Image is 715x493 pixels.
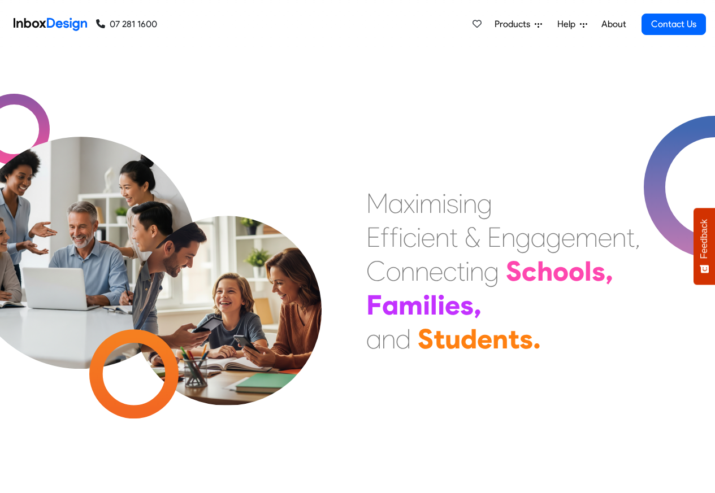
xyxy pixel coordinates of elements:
div: f [389,220,398,254]
div: d [396,322,411,356]
div: E [366,220,380,254]
div: i [417,220,421,254]
div: n [470,254,484,288]
div: n [401,254,415,288]
div: m [419,186,442,220]
div: l [584,254,592,288]
div: E [487,220,501,254]
span: Feedback [699,219,709,259]
div: . [533,322,541,356]
div: n [415,254,429,288]
div: F [366,288,382,322]
div: i [398,220,403,254]
div: n [435,220,449,254]
div: d [461,322,477,356]
div: s [447,186,458,220]
a: About [598,13,629,36]
span: Products [495,18,535,31]
a: Help [553,13,592,36]
div: n [612,220,626,254]
div: o [553,254,569,288]
div: e [421,220,435,254]
div: o [386,254,401,288]
div: a [531,220,546,254]
div: c [403,220,417,254]
div: e [598,220,612,254]
div: t [434,322,445,356]
button: Feedback - Show survey [694,208,715,285]
div: i [465,254,470,288]
div: Maximising Efficient & Engagement, Connecting Schools, Families, and Students. [366,186,640,356]
div: g [515,220,531,254]
div: l [430,288,437,322]
div: e [445,288,460,322]
div: s [592,254,605,288]
div: i [437,288,445,322]
div: , [635,220,640,254]
div: i [423,288,430,322]
a: Products [490,13,547,36]
div: i [442,186,447,220]
div: h [537,254,553,288]
div: t [457,254,465,288]
div: n [463,186,477,220]
div: i [415,186,419,220]
div: e [477,322,492,356]
div: m [575,220,598,254]
div: C [366,254,386,288]
div: o [569,254,584,288]
div: a [382,288,398,322]
div: S [418,322,434,356]
div: t [449,220,458,254]
div: e [429,254,443,288]
div: , [605,254,613,288]
div: t [626,220,635,254]
div: s [460,288,474,322]
div: g [484,254,499,288]
div: n [492,322,508,356]
div: & [465,220,480,254]
div: x [404,186,415,220]
div: i [458,186,463,220]
div: g [546,220,561,254]
div: t [508,322,519,356]
div: u [445,322,461,356]
div: m [398,288,423,322]
div: c [522,254,537,288]
div: M [366,186,388,220]
div: s [519,322,533,356]
div: a [388,186,404,220]
span: Help [557,18,580,31]
div: g [477,186,492,220]
div: , [474,288,482,322]
div: n [382,322,396,356]
div: n [501,220,515,254]
a: 07 281 1600 [96,18,157,31]
div: c [443,254,457,288]
div: e [561,220,575,254]
div: a [366,322,382,356]
div: S [506,254,522,288]
img: parents_with_child.png [109,169,345,405]
div: f [380,220,389,254]
a: Contact Us [642,14,706,35]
